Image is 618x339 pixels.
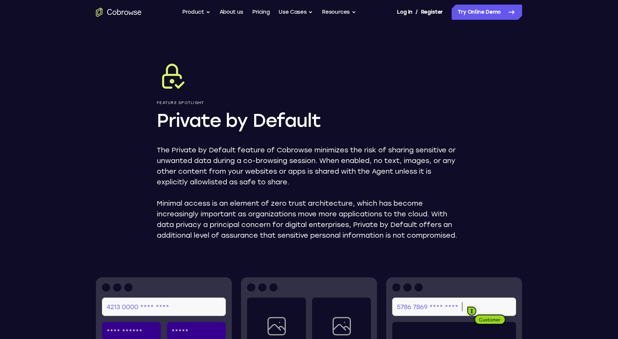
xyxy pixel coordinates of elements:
[416,8,418,17] span: /
[157,198,461,241] p: Minimal access is an element of zero trust architecture, which has become increasingly important ...
[322,5,356,20] button: Resources
[252,5,270,20] a: Pricing
[157,108,461,133] h1: Private by Default
[397,5,412,20] a: Log In
[157,61,187,91] img: Private by Default
[96,8,142,17] a: Go to the home page
[220,5,243,20] a: About us
[182,5,210,20] button: Product
[157,101,461,105] p: Feature Spotlight
[452,5,522,20] a: Try Online Demo
[421,5,443,20] a: Register
[279,5,313,20] button: Use Cases
[157,145,461,187] p: The Private by Default feature of Cobrowse minimizes the risk of sharing sensitive or unwanted da...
